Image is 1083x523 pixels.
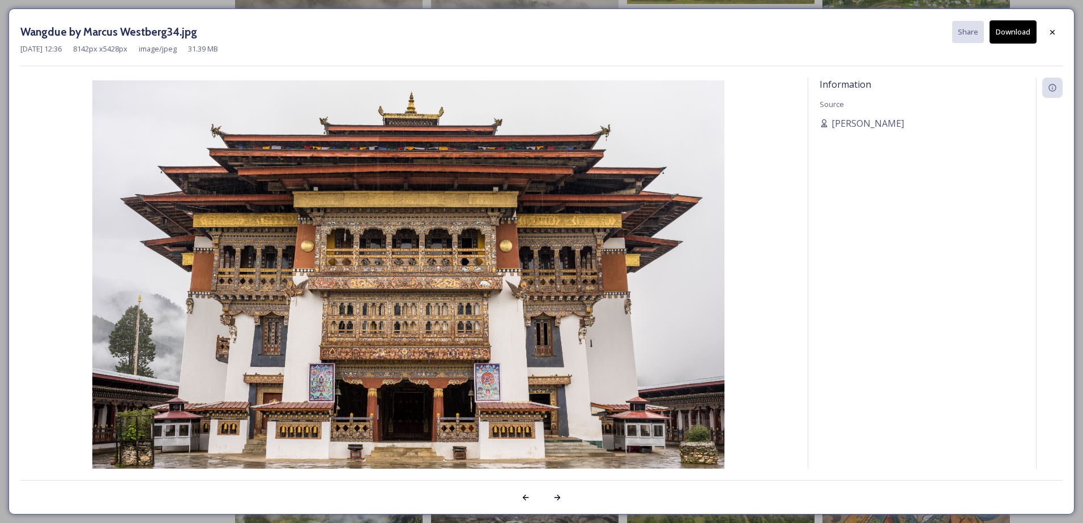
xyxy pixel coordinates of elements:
span: [DATE] 12:36 [20,44,62,54]
img: Wangdue%20by%20Marcus%20Westberg34.jpg [20,80,796,501]
button: Download [990,20,1037,44]
span: [PERSON_NAME] [832,117,904,130]
span: 8142 px x 5428 px [73,44,127,54]
h3: Wangdue by Marcus Westberg34.jpg [20,24,197,40]
button: Share [952,21,984,43]
span: image/jpeg [139,44,177,54]
span: Information [820,78,871,91]
span: Source [820,99,844,109]
span: 31.39 MB [188,44,218,54]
